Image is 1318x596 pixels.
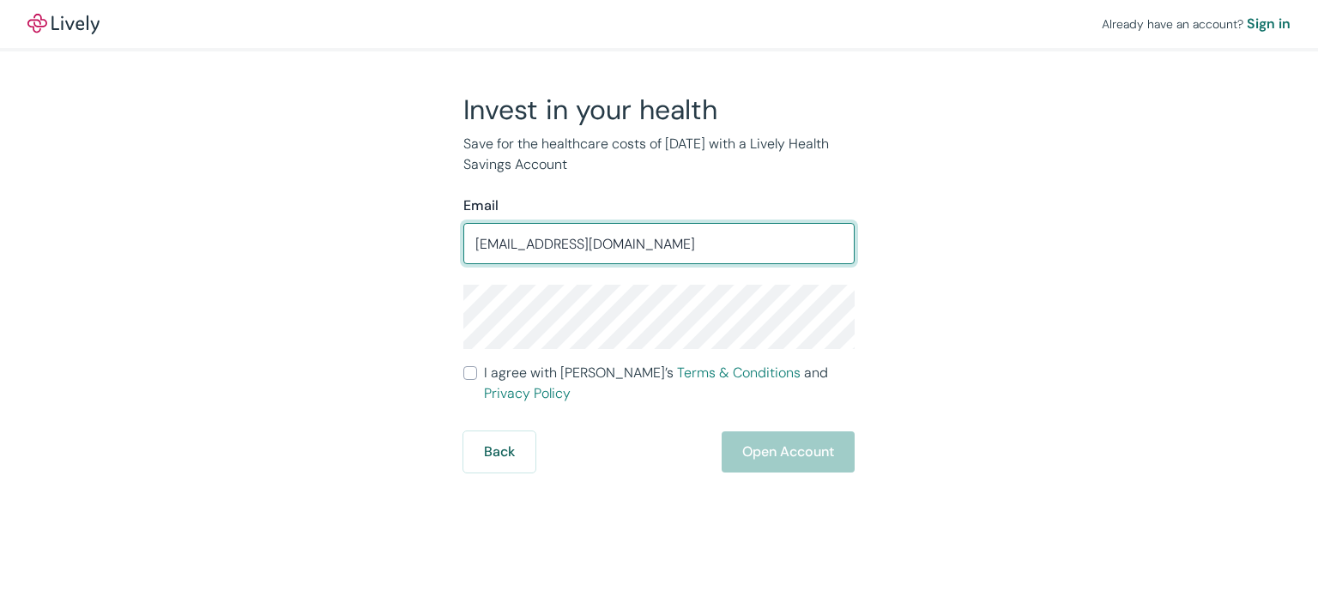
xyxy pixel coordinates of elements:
a: Sign in [1247,14,1291,34]
a: Privacy Policy [484,384,571,402]
a: LivelyLively [27,14,100,34]
h2: Invest in your health [463,93,855,127]
img: Lively [27,14,100,34]
span: I agree with [PERSON_NAME]’s and [484,363,855,404]
p: Save for the healthcare costs of [DATE] with a Lively Health Savings Account [463,134,855,175]
div: Already have an account? [1102,14,1291,34]
a: Terms & Conditions [677,364,801,382]
label: Email [463,196,499,216]
button: Back [463,431,535,473]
